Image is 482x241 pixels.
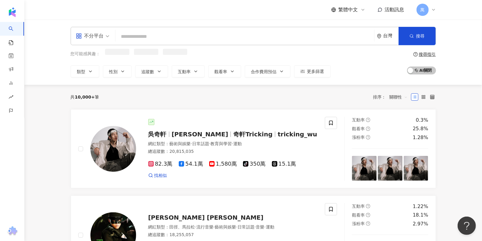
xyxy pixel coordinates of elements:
span: 觀看率 [352,213,365,218]
span: 繁體中文 [339,6,358,13]
button: 觀看率 [208,65,241,77]
span: 音樂 [256,225,264,229]
span: question-circle [366,135,370,139]
span: [PERSON_NAME] [PERSON_NAME] [148,214,264,221]
div: 總追蹤數 ： 20,815,035 [148,149,318,155]
span: 類型 [77,69,86,74]
span: · [264,225,266,229]
span: 合作費用預估 [251,69,277,74]
img: chrome extension [6,226,18,236]
div: 1.28% [413,134,428,141]
div: 總追蹤數 ： 18,255,057 [148,232,318,238]
div: 共 筆 [71,95,99,99]
span: · [213,225,215,229]
span: 運動 [266,225,274,229]
span: · [209,141,210,146]
div: 網紅類型 ： [148,141,318,147]
span: 活動訊息 [385,7,404,13]
span: 奇軒Tricking [233,131,273,138]
div: 25.8% [413,125,428,132]
span: 性別 [109,69,118,74]
span: appstore [76,33,82,39]
button: 追蹤數 [135,65,168,77]
span: 藝術與娛樂 [215,225,236,229]
span: 350萬 [243,161,266,167]
div: 2.97% [413,221,428,227]
div: 18.1% [413,212,428,218]
a: search [9,22,21,46]
span: · [195,225,196,229]
img: logo icon [7,7,17,17]
button: 搜尋 [399,27,436,45]
span: 關聯性 [389,92,408,102]
span: 日常話題 [192,141,209,146]
span: question-circle [413,52,418,56]
span: question-circle [366,118,370,122]
span: 漲粉率 [352,221,365,226]
span: 82.3萬 [148,161,173,167]
span: question-circle [366,213,370,217]
span: 搜尋 [416,34,425,38]
img: KOL Avatar [90,126,136,172]
button: 類型 [71,65,99,77]
span: rise [9,91,13,105]
span: 互動率 [178,69,191,74]
div: 0.3% [416,117,428,124]
span: 藝術與娛樂 [170,141,191,146]
button: 合作費用預估 [245,65,290,77]
span: question-circle [366,221,370,226]
button: 性別 [103,65,132,77]
span: 萬 [420,6,425,13]
div: 台灣 [383,33,399,38]
div: 網紅類型 ： [148,224,318,230]
span: 1,580萬 [209,161,237,167]
span: 日常話題 [237,225,255,229]
span: 找相似 [154,173,167,179]
img: post-image [404,156,428,181]
img: post-image [378,156,403,181]
span: 流行音樂 [196,225,213,229]
span: 54.1萬 [179,161,203,167]
div: 排序： [373,92,411,102]
span: 互動率 [352,117,365,122]
span: 您可能感興趣： [71,51,100,57]
span: · [236,225,237,229]
span: 田徑、馬拉松 [170,225,195,229]
span: question-circle [366,127,370,131]
span: 觀看率 [352,126,365,131]
button: 互動率 [172,65,205,77]
span: question-circle [366,204,370,208]
span: 10,000+ [75,95,95,99]
span: [PERSON_NAME] [172,131,228,138]
span: 漲粉率 [352,135,365,140]
img: post-image [352,156,377,181]
span: environment [377,34,382,38]
span: 15.1萬 [272,161,296,167]
div: 搜尋指引 [419,52,436,57]
span: · [232,141,233,146]
span: tricking_wu [278,131,317,138]
span: 追蹤數 [142,69,154,74]
div: 1.22% [413,203,428,210]
div: 不分平台 [76,31,104,41]
span: 觀看率 [215,69,227,74]
button: 更多篩選 [294,65,331,77]
span: · [255,225,256,229]
span: 更多篩選 [307,69,324,74]
iframe: Help Scout Beacon - Open [458,217,476,235]
span: 教育與學習 [210,141,232,146]
span: 運動 [233,141,242,146]
a: KOL Avatar吳奇軒[PERSON_NAME]奇軒Trickingtricking_wu網紅類型：藝術與娛樂·日常話題·教育與學習·運動總追蹤數：20,815,03582.3萬54.1萬1... [71,109,436,188]
span: 吳奇軒 [148,131,167,138]
span: 互動率 [352,204,365,209]
a: 找相似 [148,173,167,179]
span: · [191,141,192,146]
